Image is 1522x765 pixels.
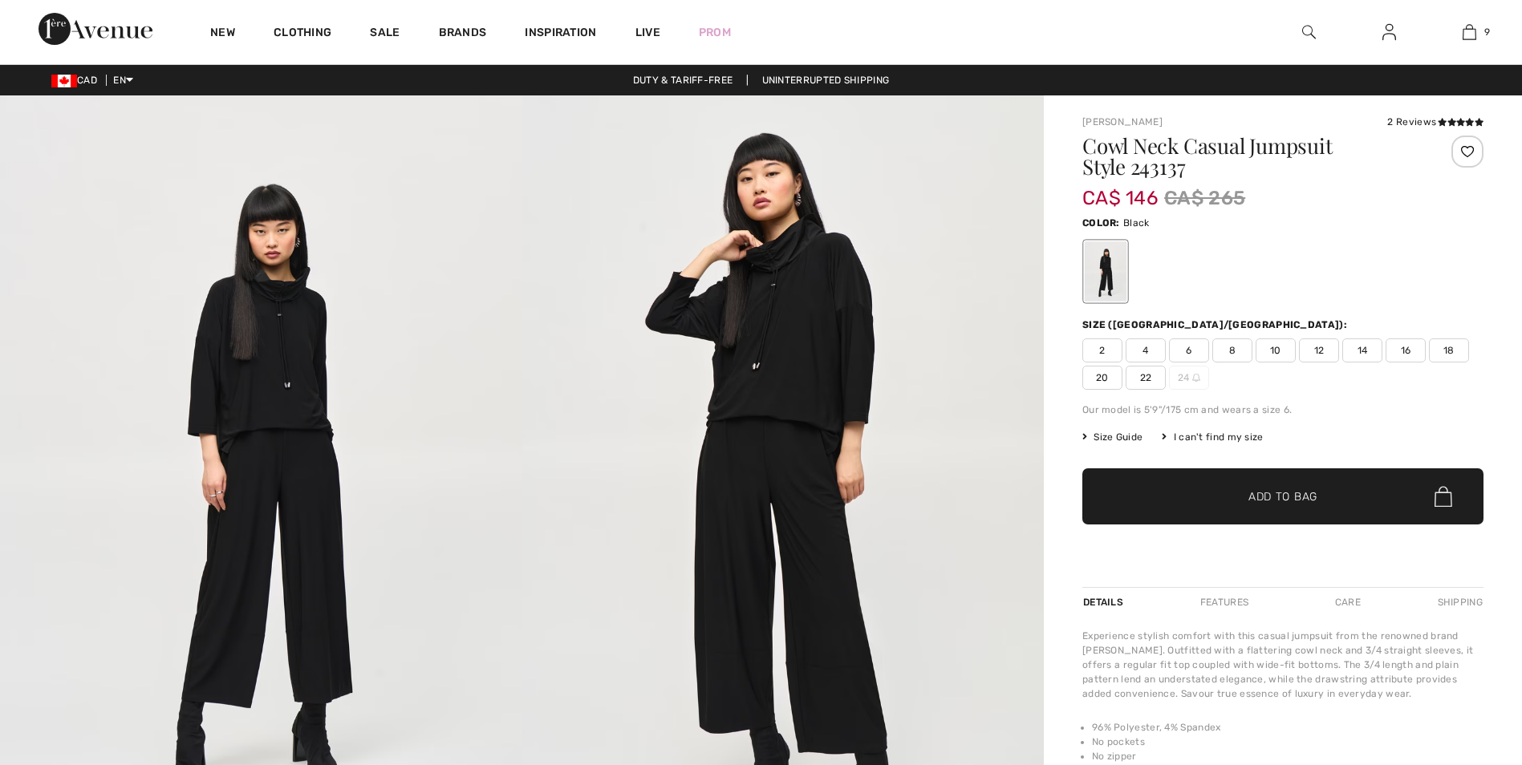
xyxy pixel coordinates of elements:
[1082,629,1483,701] div: Experience stylish comfort with this casual jumpsuit from the renowned brand [PERSON_NAME]. Outfi...
[1082,403,1483,417] div: Our model is 5'9"/175 cm and wears a size 6.
[1256,338,1296,362] span: 10
[1192,374,1200,382] img: ring-m.svg
[113,75,133,86] span: EN
[39,13,152,45] img: 1ère Avenue
[1082,338,1122,362] span: 2
[1169,338,1209,362] span: 6
[1382,22,1396,42] img: My Info
[635,24,660,41] a: Live
[1463,22,1476,42] img: My Bag
[1212,338,1252,362] span: 8
[1126,366,1166,390] span: 22
[1434,588,1483,617] div: Shipping
[1484,25,1490,39] span: 9
[699,24,731,41] a: Prom
[1092,720,1483,735] li: 96% Polyester, 4% Spandex
[1085,241,1126,302] div: Black
[1082,430,1143,444] span: Size Guide
[1386,338,1426,362] span: 16
[1162,430,1263,444] div: I can't find my size
[1302,22,1316,42] img: search the website
[1082,588,1127,617] div: Details
[1082,217,1120,229] span: Color:
[1321,588,1374,617] div: Care
[1169,366,1209,390] span: 24
[1342,338,1382,362] span: 14
[1082,136,1417,177] h1: Cowl Neck Casual Jumpsuit Style 243137
[1299,338,1339,362] span: 12
[274,26,331,42] a: Clothing
[1123,217,1150,229] span: Black
[1248,488,1317,505] span: Add to Bag
[1082,318,1350,332] div: Size ([GEOGRAPHIC_DATA]/[GEOGRAPHIC_DATA]):
[1429,338,1469,362] span: 18
[1187,588,1262,617] div: Features
[370,26,400,42] a: Sale
[439,26,487,42] a: Brands
[51,75,103,86] span: CAD
[1430,22,1508,42] a: 9
[1435,486,1452,507] img: Bag.svg
[1370,22,1409,42] a: Sign In
[1387,115,1483,129] div: 2 Reviews
[1164,184,1245,212] span: CA$ 265
[1092,735,1483,749] li: No pockets
[1126,338,1166,362] span: 4
[1092,749,1483,763] li: No zipper
[1082,366,1122,390] span: 20
[210,26,235,42] a: New
[525,26,596,42] span: Inspiration
[1082,171,1158,209] span: CA$ 146
[51,75,77,87] img: Canadian Dollar
[1082,116,1163,127] a: [PERSON_NAME]
[1082,468,1483,524] button: Add to Bag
